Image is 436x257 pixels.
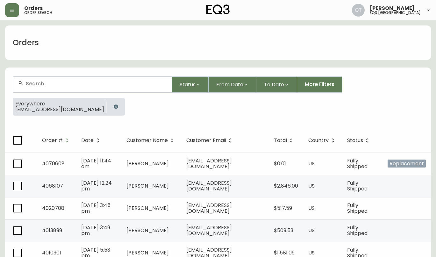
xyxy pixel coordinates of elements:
[347,138,371,143] span: Status
[347,157,368,170] span: Fully Shipped
[186,157,232,170] span: [EMAIL_ADDRESS][DOMAIN_NAME]
[308,249,315,256] span: US
[308,160,315,167] span: US
[274,139,287,142] span: Total
[81,138,102,143] span: Date
[308,138,337,143] span: Country
[274,249,295,256] span: $1,581.09
[81,179,112,192] span: [DATE] 12:24 pm
[347,224,368,237] span: Fully Shipped
[206,4,230,15] img: logo
[370,11,421,15] h5: eq3 [GEOGRAPHIC_DATA]
[274,160,286,167] span: $0.01
[15,107,104,112] span: [EMAIL_ADDRESS][DOMAIN_NAME]
[274,182,298,189] span: $2,846.00
[308,182,315,189] span: US
[126,160,169,167] span: [PERSON_NAME]
[24,6,43,11] span: Orders
[274,204,292,212] span: $517.59
[42,204,64,212] span: 4020708
[126,204,169,212] span: [PERSON_NAME]
[81,224,110,237] span: [DATE] 3:49 pm
[216,81,243,89] span: From Date
[15,101,104,107] span: Everywhere
[81,139,94,142] span: Date
[172,76,209,93] button: Status
[126,227,169,234] span: [PERSON_NAME]
[126,249,169,256] span: [PERSON_NAME]
[13,37,39,48] h1: Orders
[347,202,368,215] span: Fully Shipped
[81,157,111,170] span: [DATE] 11:44 am
[186,138,234,143] span: Customer Email
[186,179,232,192] span: [EMAIL_ADDRESS][DOMAIN_NAME]
[308,139,329,142] span: Country
[180,81,196,89] span: Status
[347,139,363,142] span: Status
[308,204,315,212] span: US
[24,11,52,15] h5: order search
[209,76,256,93] button: From Date
[42,227,62,234] span: 4013899
[388,160,426,168] span: Replacement
[186,139,226,142] span: Customer Email
[42,249,61,256] span: 4010301
[264,81,284,89] span: To Date
[126,139,168,142] span: Customer Name
[42,139,63,142] span: Order #
[352,4,365,17] img: 5d4d18d254ded55077432b49c4cb2919
[347,179,368,192] span: Fully Shipped
[297,76,342,93] button: More Filters
[274,138,295,143] span: Total
[256,76,297,93] button: To Date
[186,202,232,215] span: [EMAIL_ADDRESS][DOMAIN_NAME]
[42,160,65,167] span: 4070608
[126,182,169,189] span: [PERSON_NAME]
[26,81,167,87] input: Search
[42,138,71,143] span: Order #
[308,227,315,234] span: US
[42,182,63,189] span: 4068107
[370,6,415,11] span: [PERSON_NAME]
[186,224,232,237] span: [EMAIL_ADDRESS][DOMAIN_NAME]
[305,81,334,88] span: More Filters
[126,138,176,143] span: Customer Name
[81,202,111,215] span: [DATE] 3:45 pm
[274,227,293,234] span: $509.53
